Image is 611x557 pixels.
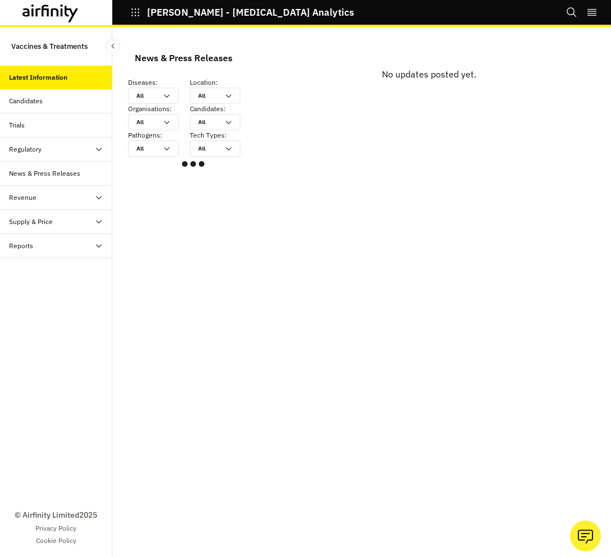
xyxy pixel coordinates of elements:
button: Ask our analysts [570,521,601,551]
div: Revenue [9,193,37,203]
div: Candidates [9,96,43,106]
div: News & Press Releases [135,49,232,66]
div: Supply & Price [9,217,53,227]
p: Pathogens : [128,130,190,140]
div: Latest Information [9,72,67,83]
div: Trials [9,120,25,130]
a: Privacy Policy [35,523,76,533]
div: No updates posted yet. [261,49,598,99]
p: Location : [190,77,252,88]
button: [PERSON_NAME] - [MEDICAL_DATA] Analytics [130,3,354,22]
button: Close Sidebar [106,39,120,53]
p: Candidates : [190,104,252,114]
div: News & Press Releases [9,168,80,179]
p: © Airfinity Limited 2025 [15,509,97,521]
div: Reports [9,241,33,251]
p: Vaccines & Treatments [11,36,88,57]
p: Diseases : [128,77,190,88]
button: Search [566,3,577,22]
p: Organisations : [128,104,190,114]
p: [PERSON_NAME] - [MEDICAL_DATA] Analytics [147,7,354,17]
a: Cookie Policy [36,536,76,546]
div: Regulatory [9,144,42,154]
p: Tech Types : [190,130,252,140]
